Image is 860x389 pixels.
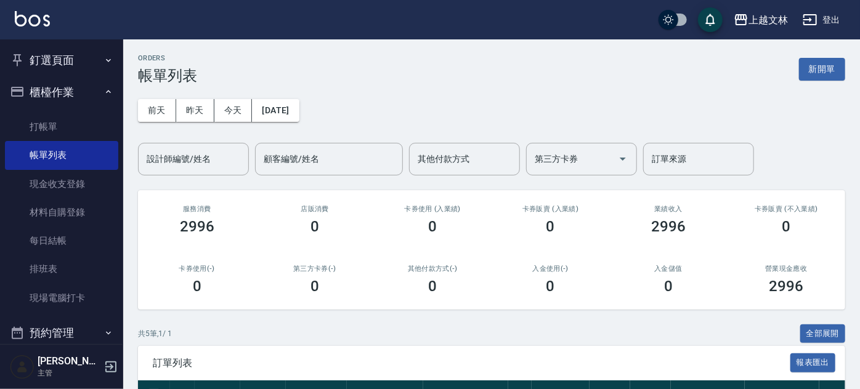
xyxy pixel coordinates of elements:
button: 櫃檯作業 [5,76,118,108]
h2: 第三方卡券(-) [270,265,359,273]
button: 全部展開 [800,324,846,343]
button: 昨天 [176,99,214,122]
button: 新開單 [799,58,845,81]
h2: 入金使用(-) [506,265,594,273]
h2: 入金儲值 [624,265,712,273]
p: 共 5 筆, 1 / 1 [138,328,172,339]
h2: 卡券使用(-) [153,265,241,273]
a: 打帳單 [5,113,118,141]
h2: ORDERS [138,54,197,62]
h3: 0 [428,218,437,235]
a: 現金收支登錄 [5,170,118,198]
button: Open [613,149,633,169]
button: [DATE] [252,99,299,122]
button: 前天 [138,99,176,122]
button: 報表匯出 [790,353,836,372]
h3: 0 [782,218,790,235]
button: 上越文林 [729,7,793,33]
button: 登出 [798,9,845,31]
div: 上越文林 [748,12,788,28]
img: Logo [15,11,50,26]
h3: 2996 [769,278,803,295]
h2: 卡券使用 (入業績) [389,205,477,213]
h2: 營業現金應收 [742,265,830,273]
button: 預約管理 [5,317,118,349]
h3: 0 [664,278,673,295]
button: 今天 [214,99,253,122]
h3: 0 [428,278,437,295]
h3: 0 [310,278,319,295]
a: 現場電腦打卡 [5,284,118,312]
a: 新開單 [799,63,845,74]
h3: 0 [193,278,201,295]
h3: 帳單列表 [138,67,197,84]
h2: 店販消費 [270,205,359,213]
h5: [PERSON_NAME] [38,355,100,367]
h2: 卡券販賣 (入業績) [506,205,594,213]
button: save [698,7,723,32]
button: 釘選頁面 [5,44,118,76]
h2: 卡券販賣 (不入業績) [742,205,830,213]
a: 每日結帳 [5,227,118,255]
h3: 0 [310,218,319,235]
p: 主管 [38,367,100,379]
h2: 業績收入 [624,205,712,213]
a: 排班表 [5,255,118,283]
img: Person [10,355,34,379]
h3: 2996 [180,218,214,235]
span: 訂單列表 [153,357,790,369]
a: 材料自購登錄 [5,198,118,227]
h3: 0 [546,278,555,295]
h3: 0 [546,218,555,235]
a: 報表匯出 [790,356,836,368]
h3: 2996 [651,218,686,235]
h2: 其他付款方式(-) [389,265,477,273]
h3: 服務消費 [153,205,241,213]
a: 帳單列表 [5,141,118,169]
